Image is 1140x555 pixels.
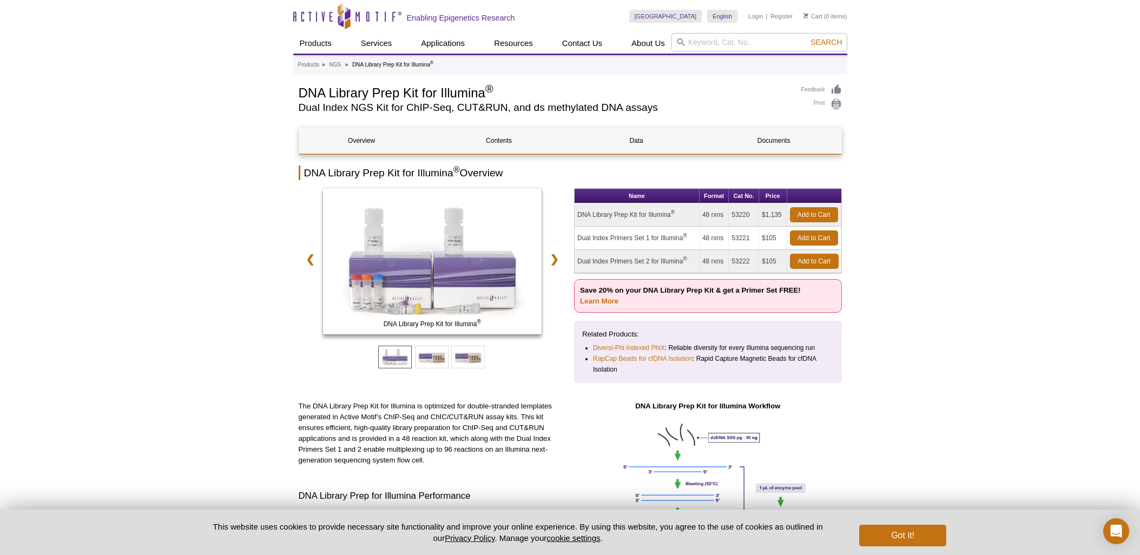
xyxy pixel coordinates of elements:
[299,103,790,113] h2: Dual Index NGS Kit for ChIP-Seq, CUT&RUN, and ds methylated DNA assays
[700,227,729,250] td: 48 rxns
[683,256,687,262] sup: ®
[556,33,609,54] a: Contact Us
[629,10,702,23] a: [GEOGRAPHIC_DATA]
[803,10,847,23] li: (0 items)
[625,33,671,54] a: About Us
[770,12,793,20] a: Register
[790,254,839,269] a: Add to Cart
[437,128,562,154] a: Contents
[453,165,460,174] sup: ®
[759,203,787,227] td: $1,135
[329,60,341,70] a: NGS
[430,60,433,65] sup: ®
[707,10,737,23] a: English
[790,230,838,246] a: Add to Cart
[575,203,700,227] td: DNA Library Prep Kit for Illumina
[582,329,834,340] p: Related Products:
[487,33,539,54] a: Resources
[1103,518,1129,544] div: Open Intercom Messenger
[671,209,675,215] sup: ®
[580,297,618,305] a: Learn More
[671,33,847,51] input: Keyword, Cat. No.
[729,227,759,250] td: 53221
[445,533,495,543] a: Privacy Policy
[299,401,566,466] p: The DNA Library Prep Kit for Illumina is optimized for double-stranded templates generated in Act...
[194,521,842,544] p: This website uses cookies to provide necessary site functionality and improve your online experie...
[759,227,787,250] td: $105
[485,83,493,95] sup: ®
[593,353,693,364] a: RapCap Beads for cfDNA Isolation
[759,189,787,203] th: Price
[803,12,822,20] a: Cart
[683,233,687,239] sup: ®
[700,189,729,203] th: Format
[322,62,325,68] li: »
[803,13,808,18] img: Your Cart
[748,12,763,20] a: Login
[700,203,729,227] td: 48 rxns
[477,319,480,325] sup: ®
[593,353,824,375] li: : Rapid Capture Magnetic Beads for cfDNA Isolation
[414,33,471,54] a: Applications
[575,250,700,273] td: Dual Index Primers Set 2 for Illumina
[635,402,780,410] strong: DNA Library Prep Kit for Illumina Workflow
[711,128,836,154] a: Documents
[354,33,399,54] a: Services
[407,13,515,23] h2: Enabling Epigenetics Research
[593,342,824,353] li: : Reliable diversity for every Illumina sequencing run
[700,250,729,273] td: 48 rxns
[299,490,566,503] h3: DNA Library Prep for Illumina Performance
[574,128,699,154] a: Data
[293,33,338,54] a: Products
[323,188,542,334] img: DNA Library Prep Kit for Illumina
[546,533,600,543] button: cookie settings
[729,189,759,203] th: Cat No.
[325,319,539,329] span: DNA Library Prep Kit for Illumina
[352,62,433,68] li: DNA Library Prep Kit for Illumina
[593,342,665,353] a: Diversi-Phi Indexed PhiX
[810,38,842,47] span: Search
[766,10,768,23] li: |
[729,250,759,273] td: 53222
[345,62,348,68] li: »
[729,203,759,227] td: 53220
[575,227,700,250] td: Dual Index Primers Set 1 for Illumina
[543,247,566,272] a: ❯
[323,188,542,338] a: DNA Library Prep Kit for Illumina
[801,98,842,110] a: Print
[299,84,790,100] h1: DNA Library Prep Kit for Illumina
[859,525,946,546] button: Got it!
[299,247,322,272] a: ❮
[580,286,801,305] strong: Save 20% on your DNA Library Prep Kit & get a Primer Set FREE!
[299,128,424,154] a: Overview
[299,166,842,180] h2: DNA Library Prep Kit for Illumina Overview
[298,60,319,70] a: Products
[759,250,787,273] td: $105
[801,84,842,96] a: Feedback
[790,207,838,222] a: Add to Cart
[575,189,700,203] th: Name
[807,37,845,47] button: Search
